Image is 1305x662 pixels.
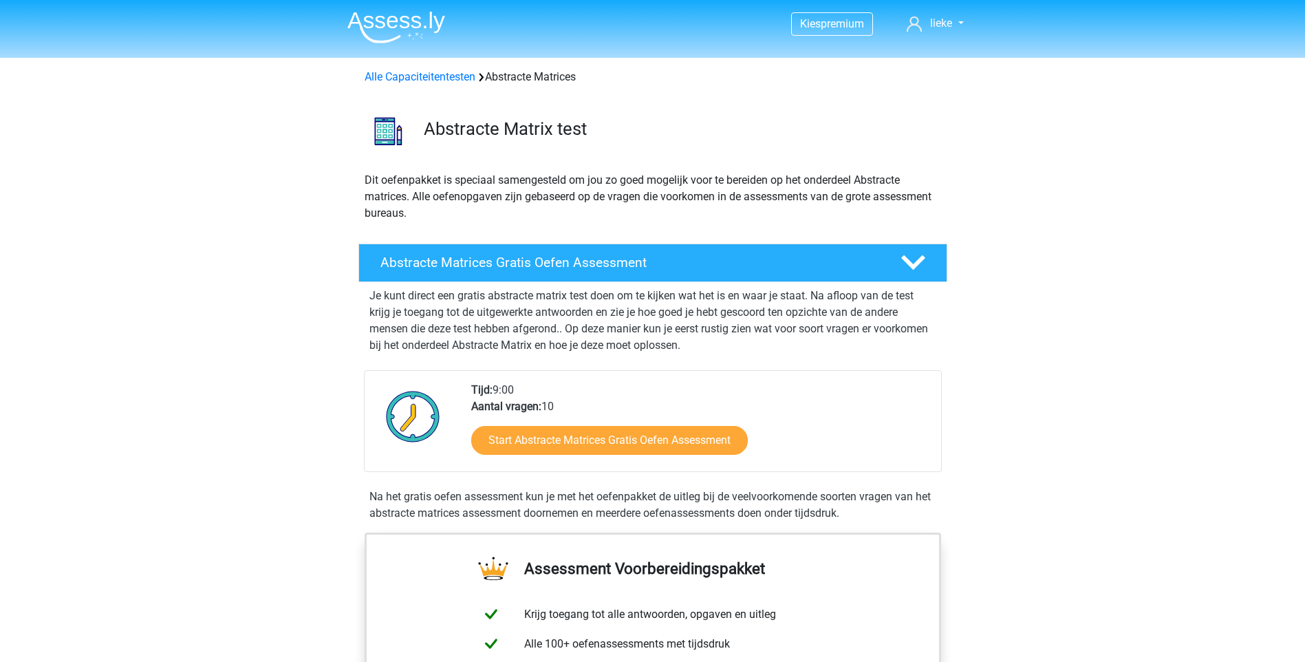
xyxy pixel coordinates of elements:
[359,102,418,160] img: abstracte matrices
[930,17,952,30] span: lieke
[471,426,748,455] a: Start Abstracte Matrices Gratis Oefen Assessment
[380,255,878,270] h4: Abstracte Matrices Gratis Oefen Assessment
[901,15,969,32] a: lieke
[471,400,541,413] b: Aantal vragen:
[378,382,448,451] img: Klok
[800,17,821,30] span: Kies
[424,118,936,140] h3: Abstracte Matrix test
[365,172,941,222] p: Dit oefenpakket is speciaal samengesteld om jou zo goed mogelijk voor te bereiden op het onderdee...
[471,383,493,396] b: Tijd:
[365,70,475,83] a: Alle Capaciteitentesten
[461,382,940,471] div: 9:00 10
[353,244,953,282] a: Abstracte Matrices Gratis Oefen Assessment
[347,11,445,43] img: Assessly
[369,288,936,354] p: Je kunt direct een gratis abstracte matrix test doen om te kijken wat het is en waar je staat. Na...
[364,489,942,522] div: Na het gratis oefen assessment kun je met het oefenpakket de uitleg bij de veelvoorkomende soorte...
[792,14,872,33] a: Kiespremium
[821,17,864,30] span: premium
[359,69,947,85] div: Abstracte Matrices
